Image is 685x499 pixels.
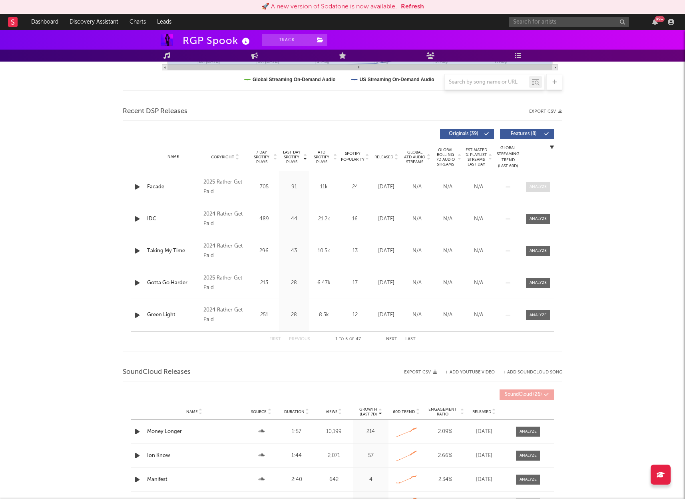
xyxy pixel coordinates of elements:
[262,34,312,46] button: Track
[281,247,307,255] div: 43
[404,279,430,287] div: N/A
[359,412,377,417] p: (Last 7d)
[151,14,177,30] a: Leads
[281,476,313,484] div: 2:40
[373,215,400,223] div: [DATE]
[426,452,464,460] div: 2.66 %
[147,476,241,484] a: Manifest
[373,311,400,319] div: [DATE]
[281,279,307,287] div: 28
[434,183,461,191] div: N/A
[496,145,520,169] div: Global Streaming Trend (Last 60D)
[426,407,459,417] span: Engagement Ratio
[281,150,302,164] span: Last Day Spotify Plays
[251,409,267,414] span: Source
[281,428,313,436] div: 1:57
[465,183,492,191] div: N/A
[468,452,500,460] div: [DATE]
[465,148,487,167] span: Estimated % Playlist Streams Last Day
[147,311,199,319] a: Green Light
[147,215,199,223] a: IDC
[311,279,337,287] div: 6.47k
[251,215,277,223] div: 489
[472,409,491,414] span: Released
[183,34,252,47] div: RGP Spook
[289,337,310,341] button: Previous
[505,392,532,397] span: SoundCloud
[341,311,369,319] div: 12
[326,335,370,344] div: 1 5 47
[281,215,307,223] div: 44
[124,14,151,30] a: Charts
[434,311,461,319] div: N/A
[465,215,492,223] div: N/A
[284,409,305,414] span: Duration
[355,476,386,484] div: 4
[251,279,277,287] div: 213
[401,2,424,12] button: Refresh
[445,79,529,86] input: Search by song name or URL
[311,215,337,223] div: 21.2k
[281,311,307,319] div: 28
[426,428,464,436] div: 2.09 %
[503,370,562,375] button: + Add SoundCloud Song
[251,183,277,191] div: 705
[341,279,369,287] div: 17
[147,247,199,255] a: Taking My Time
[317,428,351,436] div: 10,199
[64,14,124,30] a: Discovery Assistant
[251,311,277,319] div: 251
[359,407,377,412] p: Growth
[355,428,386,436] div: 214
[404,183,430,191] div: N/A
[445,132,482,136] span: Originals ( 39 )
[311,150,332,164] span: ATD Spotify Plays
[509,17,629,27] input: Search for artists
[426,476,464,484] div: 2.34 %
[495,370,562,375] button: + Add SoundCloud Song
[123,107,187,116] span: Recent DSP Releases
[505,392,542,397] span: ( 26 )
[251,247,277,255] div: 296
[341,151,364,163] span: Spotify Popularity
[211,155,234,160] span: Copyright
[505,132,542,136] span: Features ( 8 )
[386,337,397,341] button: Next
[311,183,337,191] div: 11k
[355,452,386,460] div: 57
[434,215,461,223] div: N/A
[655,16,665,22] div: 99 +
[147,452,241,460] a: Ion Know
[468,476,500,484] div: [DATE]
[339,337,344,341] span: to
[373,247,400,255] div: [DATE]
[404,150,426,164] span: Global ATD Audio Streams
[311,247,337,255] div: 10.5k
[147,279,199,287] a: Gotta Go Harder
[500,389,554,400] button: SoundCloud(26)
[393,409,415,414] span: 60D Trend
[529,109,562,114] button: Export CSV
[203,273,247,293] div: 2025 Rather Get Paid
[147,183,199,191] a: Facade
[326,409,337,414] span: Views
[434,247,461,255] div: N/A
[437,370,495,375] div: + Add YouTube Video
[341,183,369,191] div: 24
[26,14,64,30] a: Dashboard
[440,129,494,139] button: Originals(39)
[341,215,369,223] div: 16
[123,367,191,377] span: SoundCloud Releases
[147,428,241,436] a: Money Longer
[468,428,500,436] div: [DATE]
[374,155,393,160] span: Released
[465,311,492,319] div: N/A
[147,154,199,160] div: Name
[404,247,430,255] div: N/A
[341,247,369,255] div: 13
